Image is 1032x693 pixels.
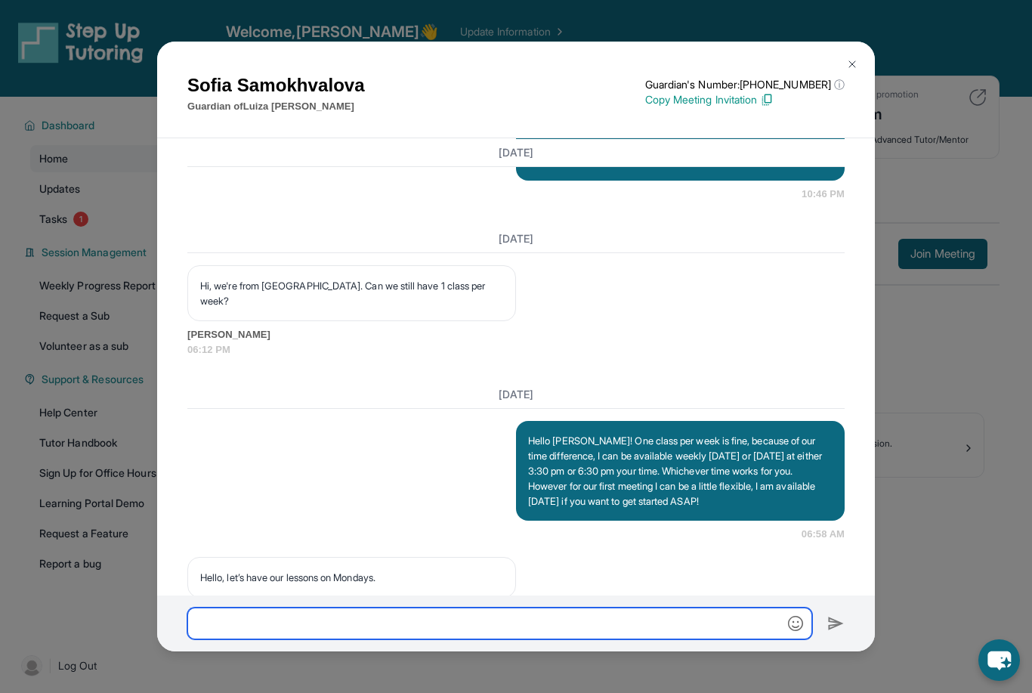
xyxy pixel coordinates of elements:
[645,92,845,107] p: Copy Meeting Invitation
[846,58,858,70] img: Close Icon
[187,327,845,342] span: [PERSON_NAME]
[802,187,845,202] span: 10:46 PM
[187,342,845,357] span: 06:12 PM
[788,616,803,631] img: Emoji
[802,527,845,542] span: 06:58 AM
[827,614,845,633] img: Send icon
[760,93,774,107] img: Copy Icon
[187,144,845,159] h3: [DATE]
[187,72,365,99] h1: Sofia Samokhvalova
[200,570,503,585] p: Hello, let’s have our lessons on Mondays.
[645,77,845,92] p: Guardian's Number: [PHONE_NUMBER]
[187,387,845,402] h3: [DATE]
[834,77,845,92] span: ⓘ
[187,231,845,246] h3: [DATE]
[187,99,365,114] p: Guardian of Luiza [PERSON_NAME]
[200,278,503,308] p: Hi, we're from [GEOGRAPHIC_DATA]. Can we still have 1 class per week?
[528,433,833,509] p: Hello [PERSON_NAME]! One class per week is fine, because of our time difference, I can be availab...
[978,639,1020,681] button: chat-button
